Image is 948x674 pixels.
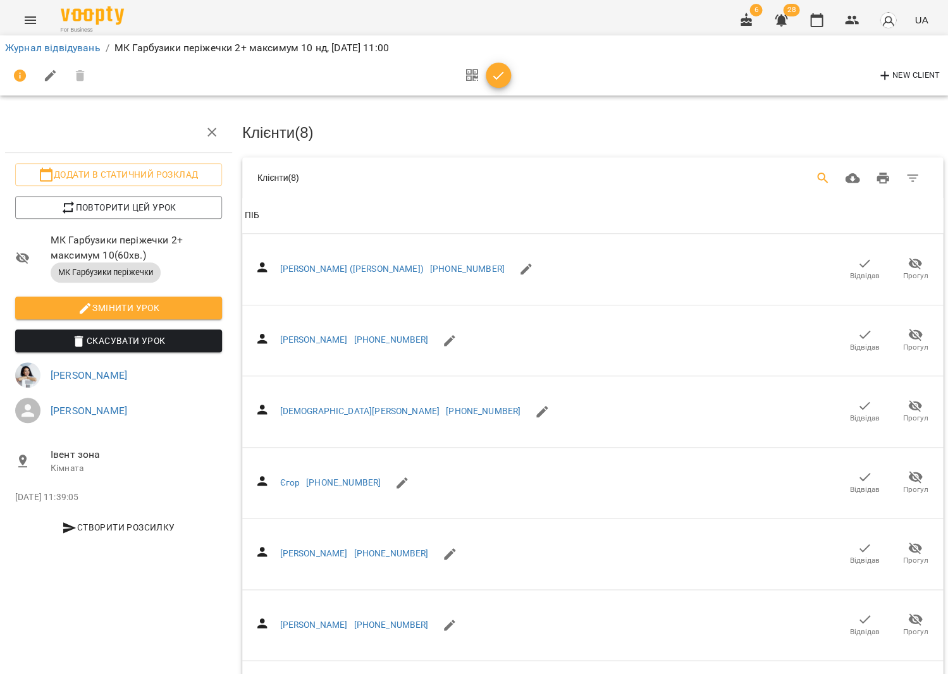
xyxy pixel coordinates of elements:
a: [PHONE_NUMBER] [354,334,428,345]
a: [PHONE_NUMBER] [354,548,428,558]
a: [PHONE_NUMBER] [446,406,520,416]
span: Додати в статичний розклад [25,167,212,182]
a: Єгор [280,477,300,487]
p: Кімната [51,462,222,475]
button: Скасувати Урок [15,329,222,352]
span: New Client [877,68,940,83]
a: [PERSON_NAME] [51,369,127,381]
button: Прогул [890,608,940,643]
span: UA [914,13,928,27]
button: Додати в статичний розклад [15,163,222,186]
span: 28 [783,4,799,16]
span: Відвідав [850,342,880,353]
button: Прогул [890,394,940,429]
button: Search [808,163,838,193]
span: Прогул [902,342,928,353]
span: Відвідав [850,627,880,637]
button: UA [909,8,933,32]
div: Клієнти ( 8 ) [257,171,553,184]
button: Прогул [890,322,940,358]
span: 6 [749,4,762,16]
p: [DATE] 11:39:05 [15,491,222,504]
span: Скасувати Урок [25,333,212,348]
button: Відвідав [839,536,890,572]
img: 0081c0cf073813b4ae2c68bb1717a27e.jpg [15,362,40,388]
span: МК Гарбузики періжечки 2+ максимум 10 ( 60 хв. ) [51,233,222,262]
p: МК Гарбузики періжечки 2+ максимум 10 нд, [DATE] 11:00 [114,40,389,56]
a: [PERSON_NAME] ([PERSON_NAME]) [280,264,423,274]
span: Відвідав [850,555,880,566]
span: Прогул [902,627,928,637]
h3: Клієнти ( 8 ) [242,125,943,141]
button: Змінити урок [15,297,222,319]
span: Прогул [902,271,928,281]
span: Прогул [902,484,928,495]
span: Прогул [902,555,928,566]
button: Відвідав [839,608,890,643]
button: Відвідав [839,394,890,429]
a: [PERSON_NAME] [280,620,347,630]
div: Sort [245,208,259,223]
span: Створити розсилку [20,520,217,535]
button: Друк [868,163,898,193]
a: [PERSON_NAME] [280,334,347,345]
button: Завантажити CSV [837,163,868,193]
a: [PHONE_NUMBER] [306,477,381,487]
a: [PERSON_NAME] [51,405,127,417]
a: [PHONE_NUMBER] [430,264,505,274]
span: Відвідав [850,484,880,495]
button: New Client [874,66,943,86]
a: [DEMOGRAPHIC_DATA][PERSON_NAME] [280,406,440,416]
span: Повторити цей урок [25,200,212,215]
li: / [106,40,109,56]
div: ПІБ [245,208,259,223]
span: МК Гарбузики періжечки [51,267,161,278]
button: Відвідав [839,465,890,500]
button: Відвідав [839,252,890,287]
button: Повторити цей урок [15,196,222,219]
span: Відвідав [850,413,880,424]
span: Івент зона [51,447,222,462]
span: For Business [61,26,124,34]
a: [PERSON_NAME] [280,548,347,558]
button: Menu [15,5,46,35]
span: Прогул [902,413,928,424]
img: avatar_s.png [879,11,897,29]
button: Прогул [890,252,940,287]
span: ПІБ [245,208,940,223]
button: Створити розсилку [15,516,222,539]
nav: breadcrumb [5,40,943,56]
button: Прогул [890,536,940,572]
a: [PHONE_NUMBER] [354,620,428,630]
img: Voopty Logo [61,6,124,25]
div: Table Toolbar [242,157,943,198]
button: Фільтр [897,163,928,193]
span: Змінити урок [25,300,212,316]
span: Відвідав [850,271,880,281]
button: Прогул [890,465,940,500]
a: Журнал відвідувань [5,42,101,54]
button: Відвідав [839,322,890,358]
